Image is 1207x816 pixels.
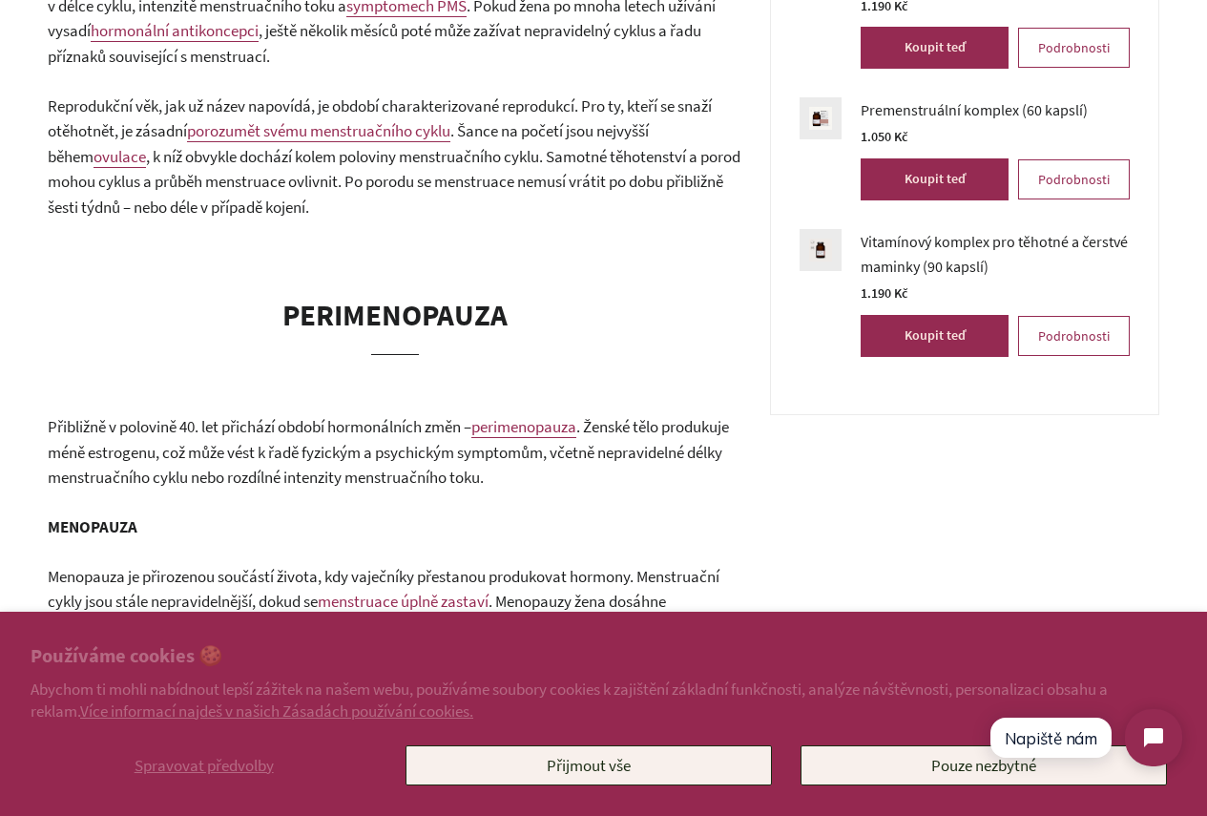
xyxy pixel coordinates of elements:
button: Spravovat předvolby [31,745,377,785]
span: , ještě několik měsíců poté může zažívat nepravidelný cyklus a řadu příznaků související s menstr... [48,20,701,67]
span: perimenopauza [471,416,576,437]
b: PERIMENOPAUZA [282,296,508,333]
span: Šance na početí jsou nejvyšší během [48,120,649,167]
button: Koupit teď [861,27,1009,69]
a: hormonální antikoncepci [91,20,259,42]
a: perimenopauza [471,416,576,438]
span: Vitamínový komplex pro těhotné a čerstvé maminky (90 kapslí) [861,229,1130,279]
iframe: Tidio Chat [972,693,1198,783]
span: . [450,120,454,141]
button: Koupit teď [861,158,1009,200]
span: porozumět svému menstruačního cyklu [187,120,450,141]
span: Přibližně v polovině 40. let přichází období hormonálních změn – [48,416,471,437]
a: Podrobnosti [1018,28,1130,68]
span: Menopauza je přirozenou součástí života, kdy vaječníky přestanou produkovat hormony. Menstruační ... [48,566,719,613]
span: 1.050 Kč [861,128,907,145]
span: , k níž obvykle dochází kolem poloviny menstruačního cyklu. Samotné těhotenství a porod mohou cyk... [48,146,740,218]
h2: Používáme cookies 🍪 [31,642,1176,670]
a: Podrobnosti [1018,316,1130,356]
span: hormonální antikoncepci [91,20,259,41]
span: Premenstruální komplex (60 kapslí) [861,97,1088,122]
a: menstruace úplně zastaví [318,591,489,613]
span: ovulace [94,146,146,167]
span: Reprodukční věk, jak už název napovídá, je období charakterizované reprodukcí. Pro ty, kteří se s... [48,95,712,142]
span: Spravovat předvolby [135,755,274,776]
span: 1.190 Kč [861,284,907,302]
a: Více informací najdeš v našich Zásadách používání cookies. [80,701,473,722]
span: . Ženské tělo produkuje méně estrogenu, což může vést k řadě fyzickým a psychickým symptomům, vče... [48,416,729,488]
b: MENOPAUZA [48,516,137,537]
p: Abychom ti mohli nabídnout lepší zážitek na našem webu, používáme soubory cookies k zajištění zák... [31,679,1176,721]
a: Vitamínový komplex pro těhotné a čerstvé maminky (90 kapslí) 1.190 Kč [861,229,1130,305]
a: Premenstruální komplex (60 kapslí) 1.050 Kč [861,97,1130,149]
button: Přijmout vše [406,745,772,785]
a: ovulace [94,146,146,168]
button: Pouze nezbytné [801,745,1167,785]
a: porozumět svému menstruačního cyklu [187,120,450,142]
button: Koupit teď [861,315,1009,357]
a: Podrobnosti [1018,159,1130,199]
span: menstruace úplně zastaví [318,591,489,612]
